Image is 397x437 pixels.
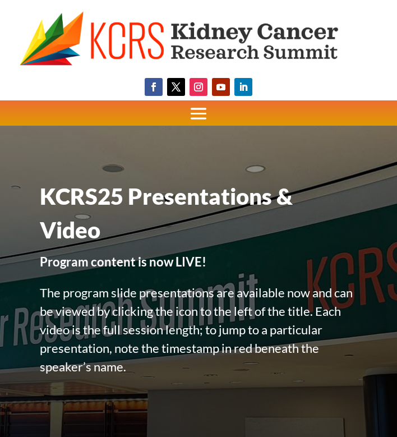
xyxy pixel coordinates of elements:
a: Follow on X [167,78,185,96]
a: Follow on Youtube [212,78,230,96]
strong: Program content is now LIVE! [40,254,206,269]
span: KCRS25 Presentations & Video [40,183,293,243]
p: The program slide presentations are available now and can be viewed by clicking the icon to the l... [40,283,357,388]
img: KCRS generic logo wide [20,11,377,67]
a: Follow on Facebook [145,78,163,96]
a: Follow on LinkedIn [234,78,252,96]
a: Follow on Instagram [190,78,207,96]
